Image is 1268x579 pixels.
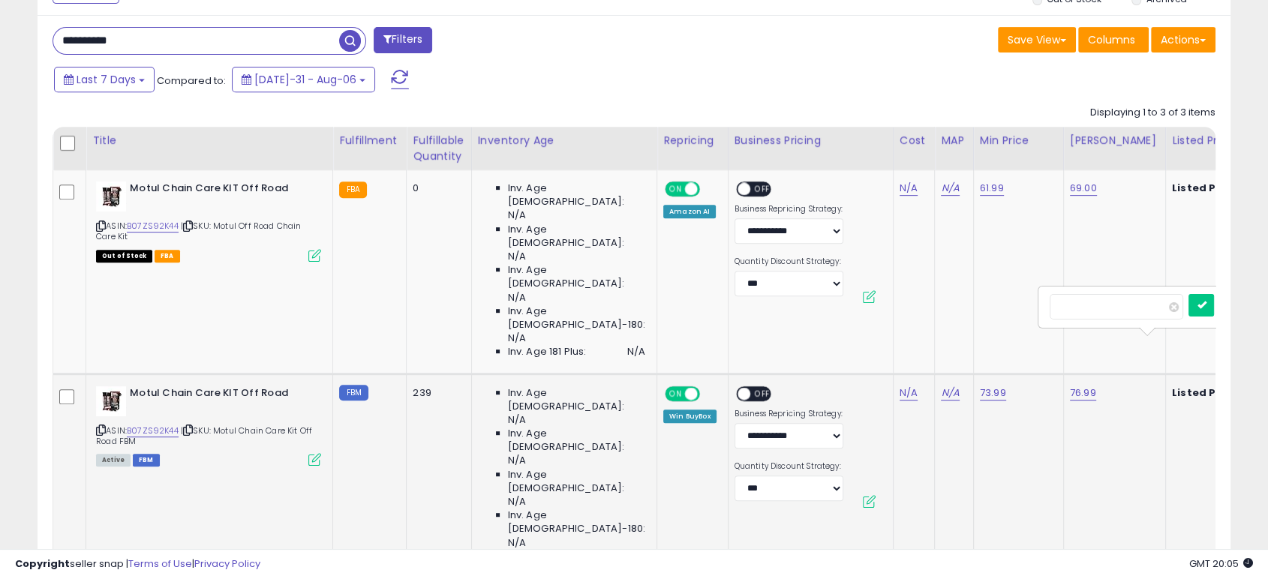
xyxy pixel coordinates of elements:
[1151,27,1215,52] button: Actions
[998,27,1076,52] button: Save View
[130,386,312,404] b: Motul Chain Care KIT Off Road
[663,409,717,423] div: Win BuyBox
[54,67,155,92] button: Last 7 Days
[1070,181,1097,196] a: 69.00
[413,386,459,400] div: 239
[413,181,459,195] div: 0
[627,345,645,358] span: N/A
[254,72,356,87] span: [DATE]-31 - Aug-06
[96,424,312,447] span: | SKU: Motul Chain Care Kit Off Road FBM
[508,508,645,535] span: Inv. Age [DEMOGRAPHIC_DATA]-180:
[92,133,326,148] div: Title
[130,181,312,199] b: Motul Chain Care KIT Off Road
[508,208,526,222] span: N/A
[735,133,887,148] div: Business Pricing
[1070,133,1159,148] div: [PERSON_NAME]
[96,454,131,466] span: All listings currently available for purchase on Amazon
[980,133,1057,148] div: Min Price
[508,223,645,250] span: Inv. Age [DEMOGRAPHIC_DATA]:
[1189,556,1253,571] span: 2025-08-14 20:05 GMT
[232,67,375,92] button: [DATE]-31 - Aug-06
[508,495,526,508] span: N/A
[508,427,645,454] span: Inv. Age [DEMOGRAPHIC_DATA]:
[96,386,126,416] img: 41-NY71GybL._SL40_.jpg
[666,387,685,400] span: ON
[339,133,400,148] div: Fulfillment
[96,250,152,262] span: All listings that are currently out of stock and unavailable for purchase on Amazon
[374,27,432,53] button: Filters
[698,183,722,196] span: OFF
[1172,181,1240,195] b: Listed Price:
[508,331,526,345] span: N/A
[663,133,722,148] div: Repricing
[941,181,959,196] a: N/A
[96,220,302,242] span: | SKU: Motul Off Road Chain Care Kit
[339,385,368,400] small: FBM
[735,409,843,419] label: Business Repricing Strategy:
[15,557,260,571] div: seller snap | |
[508,468,645,495] span: Inv. Age [DEMOGRAPHIC_DATA]:
[508,263,645,290] span: Inv. Age [DEMOGRAPHIC_DATA]:
[508,250,526,263] span: N/A
[128,556,192,571] a: Terms of Use
[508,291,526,304] span: N/A
[941,133,966,148] div: MAP
[508,345,587,358] span: Inv. Age 181 Plus:
[1090,106,1215,120] div: Displaying 1 to 3 of 3 items
[1070,385,1096,400] a: 76.99
[735,204,843,214] label: Business Repricing Strategy:
[339,181,367,198] small: FBA
[750,183,774,196] span: OFF
[508,181,645,208] span: Inv. Age [DEMOGRAPHIC_DATA]:
[127,424,179,437] a: B07ZS92K44
[478,133,651,148] div: Inventory Age
[508,454,526,467] span: N/A
[1088,32,1135,47] span: Columns
[1078,27,1149,52] button: Columns
[980,181,1004,196] a: 61.99
[980,385,1006,400] a: 73.99
[194,556,260,571] a: Privacy Policy
[663,205,716,218] div: Amazon AI
[735,461,843,472] label: Quantity Discount Strategy:
[508,386,645,413] span: Inv. Age [DEMOGRAPHIC_DATA]:
[735,256,843,267] label: Quantity Discount Strategy:
[77,72,136,87] span: Last 7 Days
[157,73,226,88] span: Compared to:
[900,133,929,148] div: Cost
[15,556,70,571] strong: Copyright
[127,220,179,232] a: B07ZS92K44
[698,387,722,400] span: OFF
[900,385,918,400] a: N/A
[1172,385,1240,400] b: Listed Price:
[96,181,126,211] img: 41-NY71GybL._SL40_.jpg
[413,133,464,164] div: Fulfillable Quantity
[96,181,321,260] div: ASIN:
[666,183,685,196] span: ON
[508,413,526,427] span: N/A
[133,454,160,466] span: FBM
[941,385,959,400] a: N/A
[508,304,645,331] span: Inv. Age [DEMOGRAPHIC_DATA]-180:
[155,250,180,262] span: FBA
[900,181,918,196] a: N/A
[750,387,774,400] span: OFF
[96,386,321,465] div: ASIN:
